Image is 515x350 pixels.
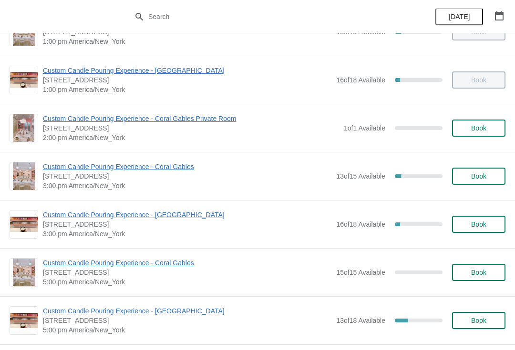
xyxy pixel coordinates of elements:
[452,168,505,185] button: Book
[336,76,385,84] span: 16 of 18 Available
[43,133,339,142] span: 2:00 pm America/New_York
[43,162,331,171] span: Custom Candle Pouring Experience - Coral Gables
[344,124,385,132] span: 1 of 1 Available
[471,269,486,276] span: Book
[43,325,331,335] span: 5:00 pm America/New_York
[43,306,331,316] span: Custom Candle Pouring Experience - [GEOGRAPHIC_DATA]
[148,8,386,25] input: Search
[471,317,486,324] span: Book
[43,181,331,190] span: 3:00 pm America/New_York
[43,258,331,268] span: Custom Candle Pouring Experience - Coral Gables
[452,120,505,137] button: Book
[449,13,470,20] span: [DATE]
[336,172,385,180] span: 13 of 15 Available
[43,66,331,75] span: Custom Candle Pouring Experience - [GEOGRAPHIC_DATA]
[10,313,38,329] img: Custom Candle Pouring Experience - Fort Lauderdale | 914 East Las Olas Boulevard, Fort Lauderdale...
[336,269,385,276] span: 15 of 15 Available
[10,72,38,88] img: Custom Candle Pouring Experience - Fort Lauderdale | 914 East Las Olas Boulevard, Fort Lauderdale...
[43,85,331,94] span: 1:00 pm America/New_York
[13,162,35,190] img: Custom Candle Pouring Experience - Coral Gables | 154 Giralda Avenue, Coral Gables, FL, USA | 3:0...
[43,171,331,181] span: [STREET_ADDRESS]
[471,124,486,132] span: Book
[336,220,385,228] span: 16 of 18 Available
[435,8,483,25] button: [DATE]
[43,316,331,325] span: [STREET_ADDRESS]
[471,220,486,228] span: Book
[336,317,385,324] span: 13 of 18 Available
[43,277,331,287] span: 5:00 pm America/New_York
[43,114,339,123] span: Custom Candle Pouring Experience - Coral Gables Private Room
[13,114,34,142] img: Custom Candle Pouring Experience - Coral Gables Private Room | 154 Giralda Avenue, Coral Gables, ...
[452,216,505,233] button: Book
[43,210,331,220] span: Custom Candle Pouring Experience - [GEOGRAPHIC_DATA]
[43,220,331,229] span: [STREET_ADDRESS]
[471,172,486,180] span: Book
[43,268,331,277] span: [STREET_ADDRESS]
[43,123,339,133] span: [STREET_ADDRESS]
[10,217,38,232] img: Custom Candle Pouring Experience - Fort Lauderdale | 914 East Las Olas Boulevard, Fort Lauderdale...
[13,259,35,286] img: Custom Candle Pouring Experience - Coral Gables | 154 Giralda Avenue, Coral Gables, FL, USA | 5:0...
[43,75,331,85] span: [STREET_ADDRESS]
[452,264,505,281] button: Book
[43,37,331,46] span: 1:00 pm America/New_York
[43,229,331,239] span: 3:00 pm America/New_York
[452,312,505,329] button: Book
